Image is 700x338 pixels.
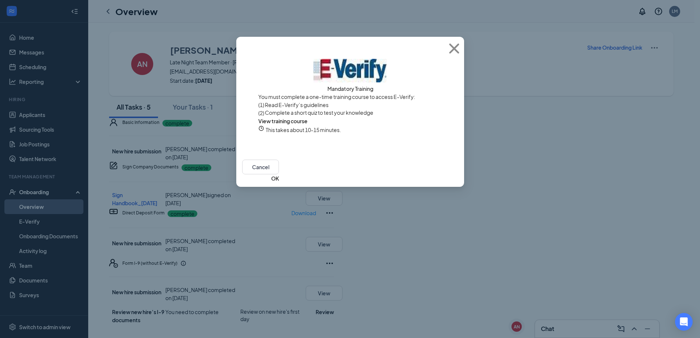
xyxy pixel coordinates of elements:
h4: Mandatory Training [327,82,373,93]
span: (2) [258,109,264,117]
button: Close [444,37,464,60]
svg: Clock [258,125,264,131]
span: This takes about 10-15 minutes. [264,127,341,133]
svg: Cross [444,39,464,58]
span: Read E-Verify’s guidelines [264,102,329,108]
button: OK [271,174,279,182]
span: Complete a short quiz to test your knowledge [264,109,373,117]
span: (1) [258,102,264,108]
button: View training course [258,117,308,125]
div: Open Intercom Messenger [675,313,693,331]
span: You must complete a one-time training course to access E-Verify: [258,93,415,100]
button: Cancel [242,160,279,174]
